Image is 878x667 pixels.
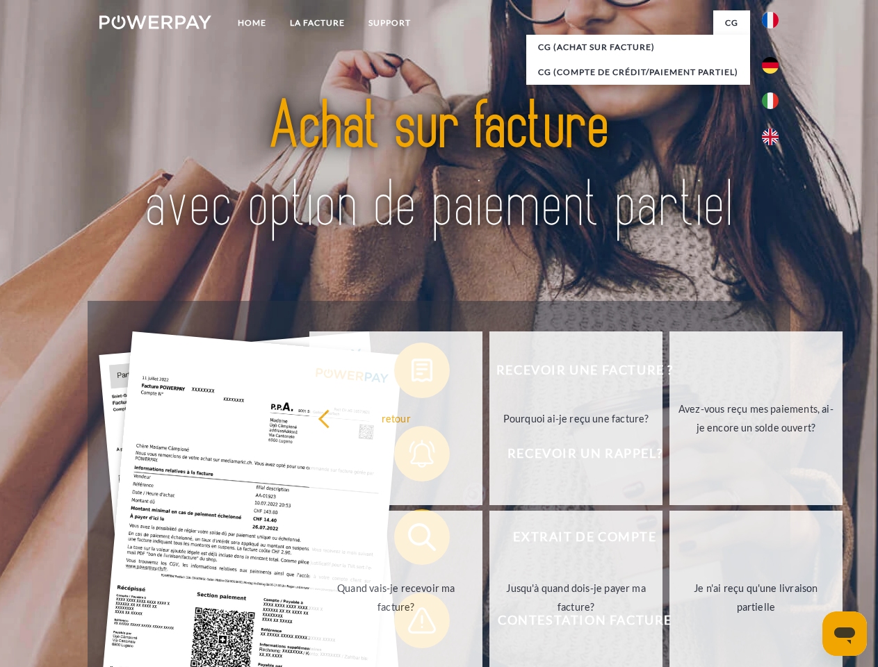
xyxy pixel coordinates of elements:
[678,400,834,437] div: Avez-vous reçu mes paiements, ai-je encore un solde ouvert?
[318,409,474,427] div: retour
[278,10,357,35] a: LA FACTURE
[226,10,278,35] a: Home
[498,409,654,427] div: Pourquoi ai-je reçu une facture?
[762,57,779,74] img: de
[762,92,779,109] img: it
[318,579,474,616] div: Quand vais-je recevoir ma facture?
[133,67,745,266] img: title-powerpay_fr.svg
[526,35,750,60] a: CG (achat sur facture)
[822,611,867,656] iframe: Bouton de lancement de la fenêtre de messagerie
[762,12,779,28] img: fr
[99,15,211,29] img: logo-powerpay-white.svg
[762,129,779,145] img: en
[669,331,843,505] a: Avez-vous reçu mes paiements, ai-je encore un solde ouvert?
[526,60,750,85] a: CG (Compte de crédit/paiement partiel)
[498,579,654,616] div: Jusqu'à quand dois-je payer ma facture?
[678,579,834,616] div: Je n'ai reçu qu'une livraison partielle
[713,10,750,35] a: CG
[357,10,423,35] a: Support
